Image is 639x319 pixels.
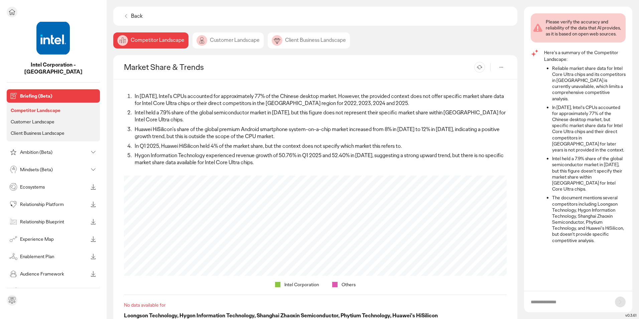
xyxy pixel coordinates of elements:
div: Client Business Landscape [268,32,350,48]
img: project avatar [36,21,70,55]
p: Back [131,13,143,20]
li: Huawei HiSilicon's share of the global premium Android smartphone system-on-a-chip market increas... [133,126,507,140]
p: Enablement Plan [20,254,88,259]
h2: Market Share & Trends [124,62,204,72]
div: Customer Landscape [193,32,264,48]
p: Relationship Platform [20,202,88,207]
p: Experience Map [20,237,88,241]
p: Intel Corporation - China [7,62,100,76]
p: Ambition (Beta) [20,150,88,154]
li: In [DATE], Intel's CPUs accounted for approximately 77% of the Chinese desktop market. However, t... [133,93,507,107]
p: Customer Landscape [11,119,54,125]
div: Please verify the accuracy and reliability of the data that AI provides, as it is based on open w... [546,19,623,37]
button: Refresh [474,62,485,73]
img: image [117,35,128,46]
div: Intel Corporation [275,281,319,288]
p: Audience Framework [20,272,88,276]
p: Briefing (Beta) [20,94,97,98]
p: Here's a summary of the Competitor Landscape: [544,49,626,63]
li: Intel held a 7.9% share of the global semiconductor market in [DATE], but this figure does not re... [133,109,507,123]
p: Relationship Blueprint [20,219,88,224]
div: Send feedback [7,295,17,306]
p: Client Business Landscape [11,130,65,136]
li: The document mentions several competitors including Loongson Technology, Hygon Information Techno... [552,195,626,243]
p: Competitor Landscape [11,107,60,113]
img: image [197,35,207,46]
div: Competitor Landscape [113,32,188,48]
li: Hygon Information Technology experienced revenue growth of 50.76% in Q1 2025 and 52.40% in [DATE]... [133,152,507,166]
div: Others [332,281,356,288]
p: Ecosystems [20,185,88,189]
li: In Q1 2025, Huawei HiSilicon held 4% of the market share, but the context does not specify which ... [133,143,507,150]
li: Reliable market share data for Intel Core Ultra chips and its competitors in [GEOGRAPHIC_DATA] is... [552,65,626,102]
img: image [272,35,282,46]
li: Intel held a 7.9% share of the global semiconductor market in [DATE], but this figure doesn't spe... [552,155,626,192]
div: No data available for [124,302,507,308]
p: Mindsets (Beta) [20,167,88,172]
li: In [DATE], Intel's CPUs accounted for approximately 77% of the Chinese desktop market, but specif... [552,104,626,153]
